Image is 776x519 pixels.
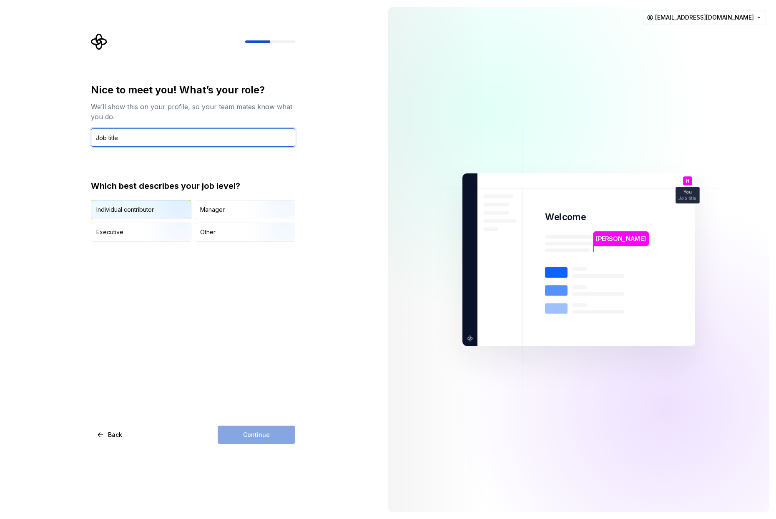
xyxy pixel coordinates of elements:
[91,33,108,50] svg: Supernova Logo
[91,102,295,122] div: We’ll show this on your profile, so your team mates know what you do.
[91,128,295,147] input: Job title
[683,190,692,194] p: You
[91,180,295,192] div: Which best describes your job level?
[91,83,295,97] div: Nice to meet you! What’s your role?
[200,206,225,214] div: Manager
[545,211,586,223] p: Welcome
[91,426,129,444] button: Back
[108,431,122,439] span: Back
[200,228,216,236] div: Other
[643,10,766,25] button: [EMAIL_ADDRESS][DOMAIN_NAME]
[686,178,689,183] p: H
[655,13,754,22] span: [EMAIL_ADDRESS][DOMAIN_NAME]
[96,228,123,236] div: Executive
[678,196,696,201] p: Job title
[96,206,154,214] div: Individual contributor
[596,234,646,243] p: [PERSON_NAME]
